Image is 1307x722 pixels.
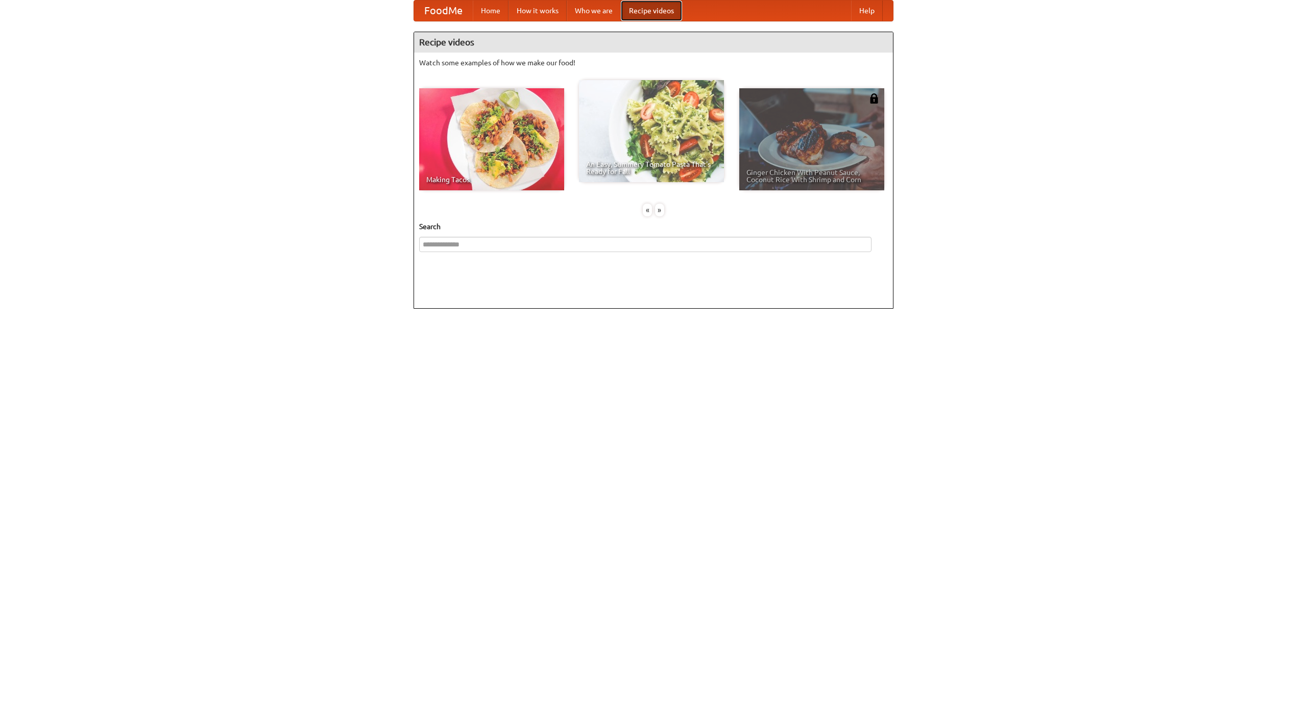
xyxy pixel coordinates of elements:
div: « [643,204,652,216]
div: » [655,204,664,216]
p: Watch some examples of how we make our food! [419,58,888,68]
h4: Recipe videos [414,32,893,53]
a: An Easy, Summery Tomato Pasta That's Ready for Fall [579,80,724,182]
a: Recipe videos [621,1,682,21]
span: Making Tacos [426,176,557,183]
h5: Search [419,221,888,232]
a: Who we are [567,1,621,21]
a: Help [851,1,883,21]
a: FoodMe [414,1,473,21]
a: How it works [509,1,567,21]
a: Making Tacos [419,88,564,190]
span: An Easy, Summery Tomato Pasta That's Ready for Fall [586,161,717,175]
img: 483408.png [869,93,879,104]
a: Home [473,1,509,21]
